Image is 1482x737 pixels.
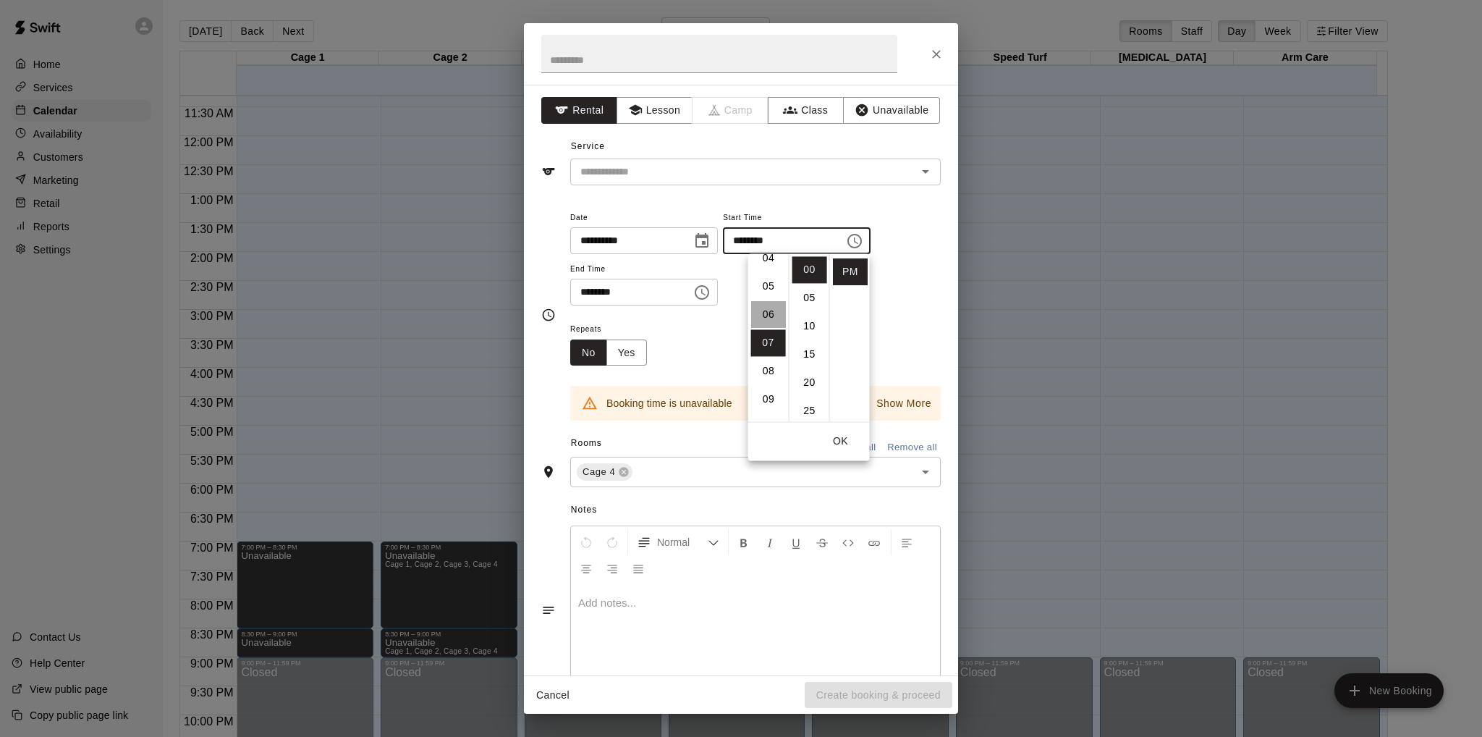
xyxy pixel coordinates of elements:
[570,320,659,340] span: Repeats
[751,414,786,441] li: 10 hours
[751,273,786,300] li: 5 hours
[617,97,693,124] button: Lesson
[530,682,576,709] button: Cancel
[570,260,718,279] span: End Time
[923,41,949,67] button: Close
[571,499,941,522] span: Notes
[792,397,827,424] li: 25 minutes
[577,463,632,481] div: Cage 4
[626,555,651,581] button: Justify Align
[751,358,786,384] li: 8 hours
[915,161,936,182] button: Open
[657,535,708,549] span: Normal
[751,329,786,356] li: 7 hours
[884,437,941,459] button: Remove all
[606,340,647,366] button: Yes
[836,529,860,555] button: Insert Code
[631,529,725,555] button: Formatting Options
[570,340,647,366] div: outlined button group
[751,301,786,328] li: 6 hours
[873,393,935,414] button: Show More
[792,256,827,283] li: 0 minutes
[840,227,869,256] button: Choose time, selected time is 7:00 PM
[687,278,716,307] button: Choose time, selected time is 7:15 PM
[810,529,834,555] button: Format Strikethrough
[606,390,732,416] div: Booking time is unavailable
[732,529,756,555] button: Format Bold
[574,555,598,581] button: Center Align
[789,253,829,421] ul: Select minutes
[571,141,605,151] span: Service
[833,230,868,257] li: AM
[541,97,617,124] button: Rental
[829,253,870,421] ul: Select meridiem
[876,396,931,411] p: Show More
[693,97,768,124] span: Camps can only be created in the Services page
[541,164,556,179] svg: Service
[570,209,718,228] span: Date
[843,97,940,124] button: Unavailable
[748,253,789,421] ul: Select hours
[600,555,624,581] button: Right Align
[915,462,936,482] button: Open
[862,529,886,555] button: Insert Link
[541,465,556,479] svg: Rooms
[792,285,827,311] li: 5 minutes
[600,529,624,555] button: Redo
[751,386,786,413] li: 9 hours
[570,340,607,366] button: No
[541,308,556,322] svg: Timing
[687,227,716,256] button: Choose date, selected date is Sep 17, 2025
[577,465,621,479] span: Cage 4
[541,603,556,618] svg: Notes
[574,529,598,555] button: Undo
[894,529,919,555] button: Left Align
[792,313,827,340] li: 10 minutes
[818,428,864,455] button: OK
[784,529,808,555] button: Format Underline
[571,438,602,448] span: Rooms
[723,209,871,228] span: Start Time
[833,258,868,285] li: PM
[758,529,782,555] button: Format Italics
[751,245,786,271] li: 4 hours
[792,369,827,396] li: 20 minutes
[792,341,827,368] li: 15 minutes
[768,97,844,124] button: Class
